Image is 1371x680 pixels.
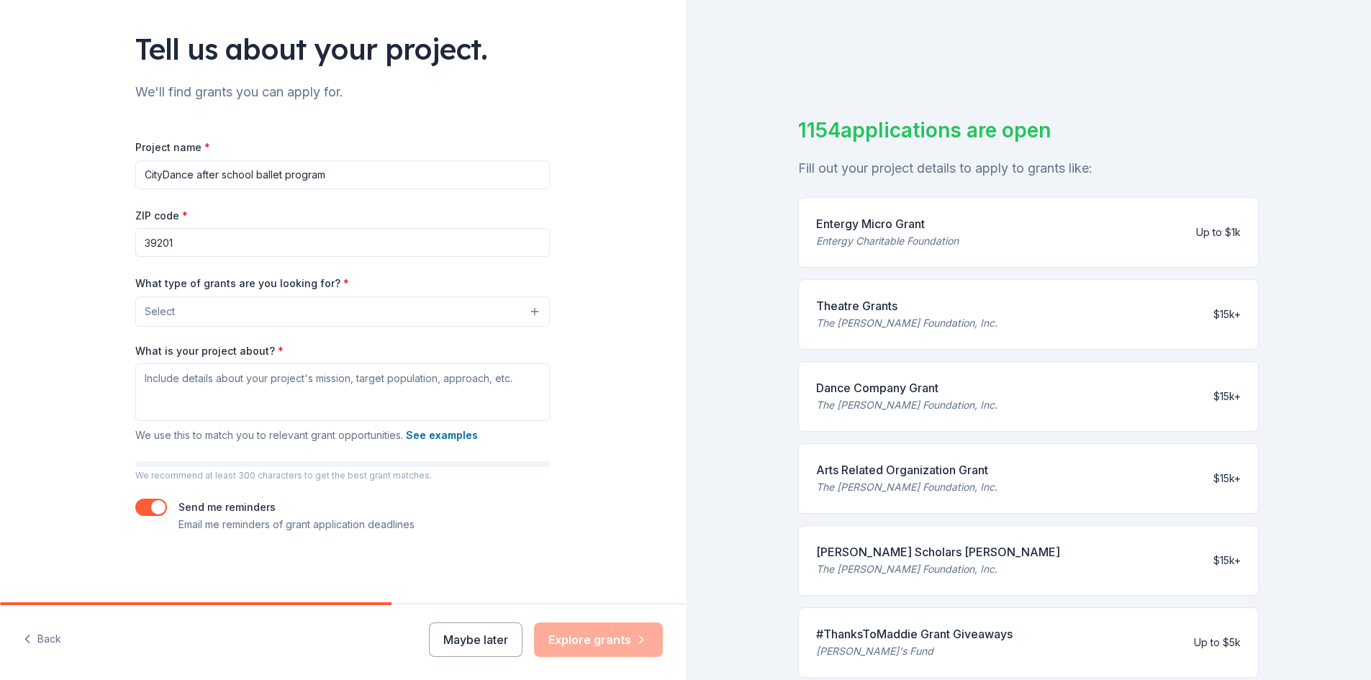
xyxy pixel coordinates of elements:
[135,140,210,155] label: Project name
[135,470,550,481] p: We recommend at least 300 characters to get the best grant matches.
[798,115,1259,145] div: 1154 applications are open
[23,625,61,655] button: Back
[816,625,1013,643] div: #ThanksToMaddie Grant Giveaways
[1196,224,1241,241] div: Up to $1k
[816,561,1060,578] div: The [PERSON_NAME] Foundation, Inc.
[816,396,997,414] div: The [PERSON_NAME] Foundation, Inc.
[135,81,550,104] div: We'll find grants you can apply for.
[816,297,997,314] div: Theatre Grants
[816,232,959,250] div: Entergy Charitable Foundation
[1213,306,1241,323] div: $15k+
[135,160,550,189] input: After school program
[178,501,276,513] label: Send me reminders
[135,296,550,327] button: Select
[816,314,997,332] div: The [PERSON_NAME] Foundation, Inc.
[135,228,550,257] input: 12345 (U.S. only)
[816,461,997,479] div: Arts Related Organization Grant
[816,379,997,396] div: Dance Company Grant
[798,157,1259,180] div: Fill out your project details to apply to grants like:
[816,215,959,232] div: Entergy Micro Grant
[816,643,1013,660] div: [PERSON_NAME]'s Fund
[135,29,550,69] div: Tell us about your project.
[1194,634,1241,651] div: Up to $5k
[178,516,415,533] p: Email me reminders of grant application deadlines
[135,344,284,358] label: What is your project about?
[816,543,1060,561] div: [PERSON_NAME] Scholars [PERSON_NAME]
[135,209,188,223] label: ZIP code
[1213,470,1241,487] div: $15k+
[816,479,997,496] div: The [PERSON_NAME] Foundation, Inc.
[406,427,478,444] button: See examples
[135,276,349,291] label: What type of grants are you looking for?
[1213,388,1241,405] div: $15k+
[1213,552,1241,569] div: $15k+
[429,622,522,657] button: Maybe later
[145,303,175,320] span: Select
[135,429,478,441] span: We use this to match you to relevant grant opportunities.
